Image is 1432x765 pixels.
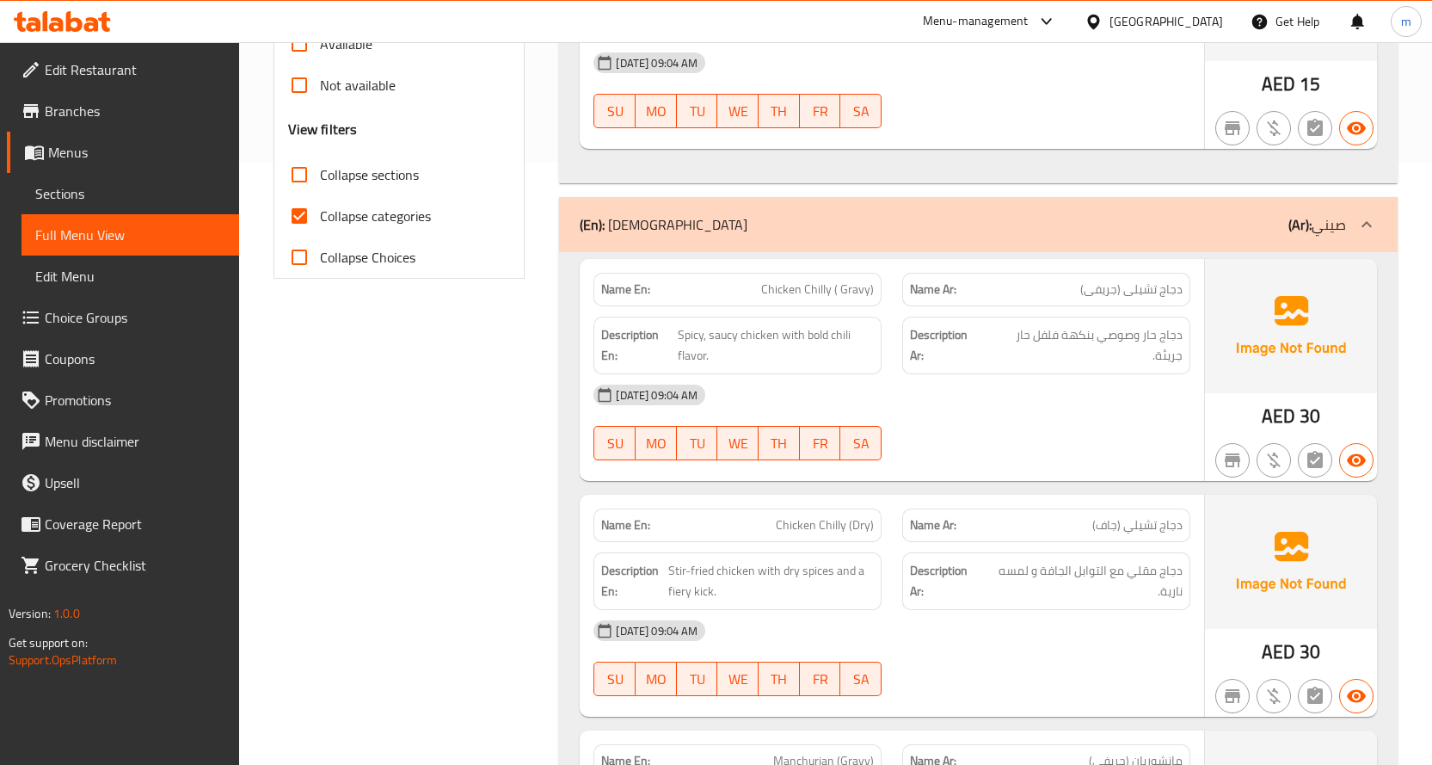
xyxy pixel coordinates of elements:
strong: Name En: [601,281,650,299]
div: (En): [DEMOGRAPHIC_DATA](Ar):صيني [559,197,1398,252]
a: Full Menu View [22,214,239,256]
span: SA [847,99,875,124]
button: FR [800,662,841,696]
a: Menus [7,132,239,173]
button: FR [800,426,841,460]
button: SA [840,426,882,460]
span: Chicken Chilly ( Gravy) [761,281,874,299]
p: صيني [1288,214,1346,235]
span: دجاج تشيلي (جاف) [1092,516,1183,534]
span: WE [724,667,752,692]
span: Available [320,34,372,54]
button: Purchased item [1257,679,1291,713]
span: MO [642,431,670,456]
span: [DATE] 09:04 AM [609,387,704,404]
button: TH [759,662,800,696]
button: WE [717,662,759,696]
strong: Name En: [601,516,650,534]
h3: View filters [288,120,358,139]
span: TH [765,667,793,692]
a: Promotions [7,379,239,421]
strong: Name Ar: [910,516,956,534]
span: AED [1262,635,1295,669]
a: Edit Menu [22,256,239,297]
span: FR [807,431,834,456]
span: 30 [1300,399,1320,433]
span: AED [1262,67,1295,101]
span: Version: [9,602,51,625]
button: TH [759,426,800,460]
div: Menu-management [923,11,1029,32]
span: Menus [48,142,225,163]
span: WE [724,99,752,124]
span: SU [601,99,629,124]
span: TH [765,431,793,456]
span: Collapse sections [320,164,419,185]
button: MO [636,426,677,460]
span: TU [684,431,711,456]
span: FR [807,99,834,124]
a: Upsell [7,462,239,503]
button: TH [759,94,800,128]
span: MO [642,99,670,124]
strong: Description En: [601,560,665,602]
a: Menu disclaimer [7,421,239,462]
span: Edit Restaurant [45,59,225,80]
button: SU [593,426,636,460]
span: Choice Groups [45,307,225,328]
p: [DEMOGRAPHIC_DATA] [580,214,747,235]
span: Get support on: [9,632,88,654]
button: WE [717,426,759,460]
span: Menu disclaimer [45,431,225,452]
span: AED [1262,399,1295,433]
span: TU [684,99,711,124]
a: Coverage Report [7,503,239,545]
button: Not branch specific item [1215,111,1250,145]
span: SU [601,431,629,456]
span: دجاج مقلي مع التوابل الجافة و لمسه نارية. [983,560,1183,602]
a: Grocery Checklist [7,545,239,586]
button: Not branch specific item [1215,679,1250,713]
a: Choice Groups [7,297,239,338]
span: [DATE] 09:04 AM [609,55,704,71]
span: Full Menu View [35,225,225,245]
strong: Description Ar: [910,324,983,367]
span: Chicken Chilly (Dry) [776,516,874,534]
span: Coupons [45,349,225,369]
button: SA [840,94,882,128]
span: 1.0.0 [53,602,80,625]
span: 15 [1300,67,1320,101]
span: MO [642,667,670,692]
button: Not has choices [1298,443,1332,478]
span: Collapse Choices [320,247,415,268]
b: (Ar): [1288,212,1312,238]
button: TU [677,94,718,128]
span: Branches [45,101,225,121]
span: Upsell [45,472,225,493]
span: TH [765,99,793,124]
button: Available [1339,443,1374,478]
a: Coupons [7,338,239,379]
span: 30 [1300,635,1320,669]
button: Not has choices [1298,111,1332,145]
span: Not available [320,75,396,96]
span: Edit Menu [35,266,225,287]
span: Coverage Report [45,514,225,534]
span: Spicy, saucy chicken with bold chili flavor. [678,324,874,367]
button: MO [636,94,677,128]
a: Sections [22,173,239,214]
a: Branches [7,90,239,132]
button: MO [636,662,677,696]
span: Promotions [45,390,225,410]
button: Not branch specific item [1215,443,1250,478]
img: Ae5nvW7+0k+MAAAAAElFTkSuQmCC [1205,495,1377,629]
div: [GEOGRAPHIC_DATA] [1109,12,1223,31]
button: WE [717,94,759,128]
span: Sections [35,183,225,204]
span: SU [601,667,629,692]
a: Edit Restaurant [7,49,239,90]
span: WE [724,431,752,456]
span: TU [684,667,711,692]
button: SA [840,662,882,696]
span: SA [847,431,875,456]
